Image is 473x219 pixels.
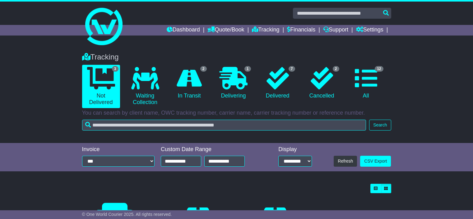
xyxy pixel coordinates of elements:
[360,156,391,167] a: CSV Export
[170,65,208,102] a: 2 In Transit
[79,53,394,62] div: Tracking
[167,25,200,36] a: Dashboard
[347,65,385,102] a: 12 All
[259,65,297,102] a: 7 Delivered
[82,65,120,108] a: 3 Not Delivered
[82,212,172,217] span: © One World Courier 2025. All rights reserved.
[356,25,383,36] a: Settings
[375,66,383,72] span: 12
[82,110,391,117] p: You can search by client name, OWC tracking number, carrier name, carrier tracking number or refe...
[126,65,164,108] a: Waiting Collection
[333,66,339,72] span: 2
[161,146,260,153] div: Custom Date Range
[369,120,391,131] button: Search
[323,25,348,36] a: Support
[303,65,341,102] a: 2 Cancelled
[200,66,207,72] span: 2
[244,66,251,72] span: 1
[207,25,244,36] a: Quote/Book
[287,25,315,36] a: Financials
[112,66,118,72] span: 3
[278,146,312,153] div: Display
[215,65,253,102] a: 1 Delivering
[82,146,155,153] div: Invoice
[252,25,279,36] a: Tracking
[334,156,357,167] button: Refresh
[289,66,295,72] span: 7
